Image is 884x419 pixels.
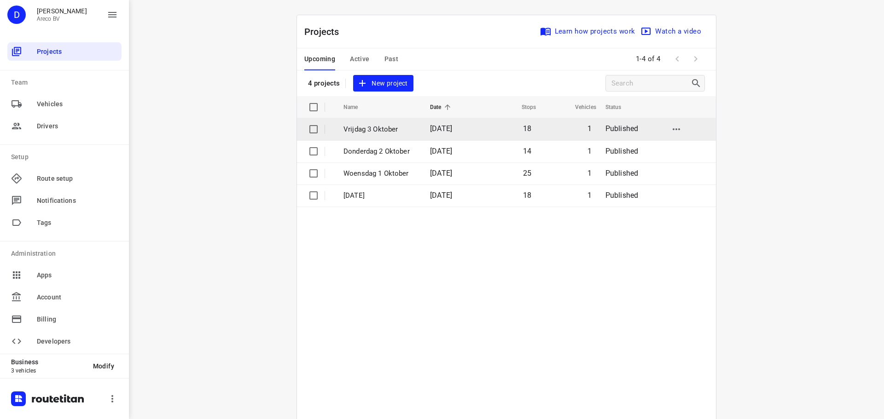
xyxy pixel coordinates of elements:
div: Billing [7,310,122,328]
span: Apps [37,270,118,280]
span: Past [384,53,399,65]
div: Search [691,78,704,89]
span: Date [430,102,454,113]
span: Next Page [686,50,705,68]
span: 18 [523,191,531,200]
span: New project [359,78,407,89]
span: 1 [587,191,592,200]
p: [DATE] [343,190,416,201]
div: Route setup [7,169,122,188]
p: Team [11,78,122,87]
div: Projects [7,42,122,61]
span: [DATE] [430,124,452,133]
p: Areco BV [37,16,87,22]
span: [DATE] [430,147,452,155]
span: Vehicles [563,102,596,113]
p: Administration [11,249,122,258]
div: D [7,6,26,24]
span: Billing [37,315,118,324]
span: 18 [523,124,531,133]
div: Vehicles [7,95,122,113]
div: Account [7,288,122,306]
span: Name [343,102,370,113]
div: Tags [7,213,122,232]
p: Didier Evrard [37,7,87,15]
p: 3 vehicles [11,367,86,374]
span: Stops [510,102,536,113]
span: Published [605,147,639,155]
button: Modify [86,358,122,374]
p: Setup [11,152,122,162]
span: 1 [587,124,592,133]
span: 1 [587,169,592,178]
span: 14 [523,147,531,155]
span: Modify [93,362,114,370]
button: New project [353,75,413,92]
p: Woensdag 1 Oktober [343,168,416,179]
span: Published [605,191,639,200]
span: [DATE] [430,169,452,178]
span: Upcoming [304,53,335,65]
span: 25 [523,169,531,178]
p: Vrijdag 3 Oktober [343,124,416,135]
span: [DATE] [430,191,452,200]
div: Apps [7,266,122,284]
span: Projects [37,47,118,57]
span: Tags [37,218,118,228]
p: 4 projects [308,79,340,87]
p: Projects [304,25,347,39]
span: Drivers [37,121,118,131]
span: Vehicles [37,99,118,109]
div: Drivers [7,117,122,135]
span: Account [37,293,118,302]
span: Active [350,53,369,65]
span: Previous Page [668,50,686,68]
p: Donderdag 2 Oktober [343,146,416,157]
span: Status [605,102,634,113]
input: Search projects [611,76,691,91]
div: Developers [7,332,122,350]
span: Notifications [37,196,118,206]
span: Published [605,124,639,133]
div: Notifications [7,191,122,210]
span: Route setup [37,174,118,184]
span: 1-4 of 4 [632,49,664,69]
span: Published [605,169,639,178]
span: 1 [587,147,592,155]
span: Developers [37,337,118,346]
p: Business [11,358,86,366]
